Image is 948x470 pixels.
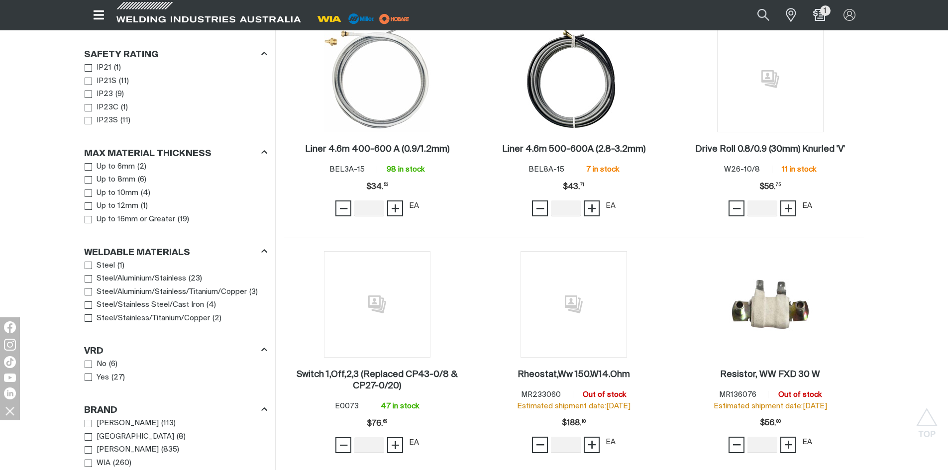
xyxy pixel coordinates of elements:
span: ( 1 ) [117,260,124,272]
ul: Brand [85,417,267,470]
sup: 75 [776,183,781,187]
sup: 80 [776,420,781,424]
span: IP23S [97,115,118,126]
span: IP21S [97,76,116,87]
div: EA [606,437,616,448]
img: TikTok [4,356,16,368]
img: No image for this product [717,26,824,132]
span: ( 113 ) [161,418,176,429]
span: ( 835 ) [161,444,179,456]
span: ( 4 ) [141,188,150,199]
ul: Safety Rating [85,61,267,127]
span: Up to 10mm [97,188,138,199]
h3: VRD [84,346,104,357]
span: ( 11 ) [120,115,130,126]
a: Up to 10mm [85,187,139,200]
ul: Weldable Materials [85,259,267,325]
span: 11 in stock [782,166,816,173]
a: Steel [85,259,115,273]
a: Resistor, WW FXD 30 W [720,369,820,380]
span: ( 2 ) [137,161,146,173]
span: MR136076 [719,391,756,398]
img: LinkedIn [4,387,16,399]
span: − [732,200,741,217]
span: ( 260 ) [113,458,131,469]
span: $43. [563,177,584,197]
img: miller [376,11,413,26]
span: MR233060 [521,391,561,398]
a: WIA [85,457,111,470]
div: Price [760,413,781,433]
span: + [784,436,793,453]
a: IP21S [85,75,117,88]
sup: 69 [383,420,387,424]
ul: Max Material Thickness [85,160,267,226]
span: IP23 [97,89,113,100]
a: [PERSON_NAME] [85,443,159,457]
a: Up to 16mm or Greater [85,213,176,226]
span: IP23C [97,102,118,113]
span: WIA [97,458,110,469]
div: Price [366,177,388,197]
span: ( 6 ) [109,359,117,370]
h2: Liner 4.6m 400-600 A (0.9/1.2mm) [305,145,449,154]
div: EA [409,437,419,449]
span: ( 11 ) [119,76,129,87]
img: Instagram [4,339,16,351]
span: Estimated shipment date: [DATE] [517,402,631,410]
a: Steel/Aluminium/Stainless/Titanium/Copper [85,285,247,299]
span: ( 3 ) [249,286,258,298]
span: − [339,437,348,454]
span: BEL8A-15 [528,166,564,173]
span: $76. [367,414,387,434]
div: EA [802,437,812,448]
img: Liner 4.6m 400-600 A (0.9/1.2mm) [324,26,430,132]
a: No [85,358,107,371]
a: Steel/Stainless/Titanium/Copper [85,312,211,325]
div: Price [562,413,586,433]
a: IP21 [85,61,112,75]
span: Yes [97,372,109,383]
div: Price [367,414,387,434]
img: Resistor, WW FXD 30 W [717,251,824,358]
a: Switch 1,Off,2,3 (Replaced CP43-0/8 & CP27-0/20) [289,369,466,392]
h2: Resistor, WW FXD 30 W [720,370,820,379]
span: IP21 [97,62,111,74]
span: + [587,436,597,453]
span: − [535,200,545,217]
img: No image for this product [521,251,627,358]
span: $56. [759,177,781,197]
span: ( 2 ) [212,313,221,324]
img: Liner 4.6m 500-600A (2.8-3.2mm) [521,26,627,132]
a: Steel/Aluminium/Stainless [85,272,187,285]
div: Weldable Materials [84,245,267,259]
span: ( 1 ) [141,200,148,212]
sup: 71 [580,183,584,187]
a: Yes [85,371,109,384]
span: Up to 8mm [97,174,135,186]
h2: Rheostat,Ww 150.W14.Ohm [518,370,630,379]
a: Rheostat,Ww 150.W14.Ohm [518,369,630,380]
span: [GEOGRAPHIC_DATA] [97,431,174,443]
span: W26-10/8 [724,166,760,173]
span: + [587,200,597,217]
button: Scroll to top [916,408,938,430]
button: Search products [746,4,780,26]
span: ( 9 ) [115,89,124,100]
a: [GEOGRAPHIC_DATA] [85,430,175,444]
a: Up to 12mm [85,199,139,213]
div: Brand [84,403,267,417]
a: [PERSON_NAME] [85,417,159,430]
span: No [97,359,106,370]
span: [PERSON_NAME] [97,418,159,429]
img: YouTube [4,374,16,382]
span: 98 in stock [387,166,424,173]
span: + [391,437,400,454]
span: ( 27 ) [111,372,125,383]
span: ( 1 ) [114,62,121,74]
h3: Safety Rating [84,49,158,61]
span: Estimated shipment date: [DATE] [714,402,827,410]
sup: 53 [384,183,388,187]
img: No image for this product [324,251,430,358]
h2: Liner 4.6m 500-600A (2.8-3.2mm) [502,145,645,154]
